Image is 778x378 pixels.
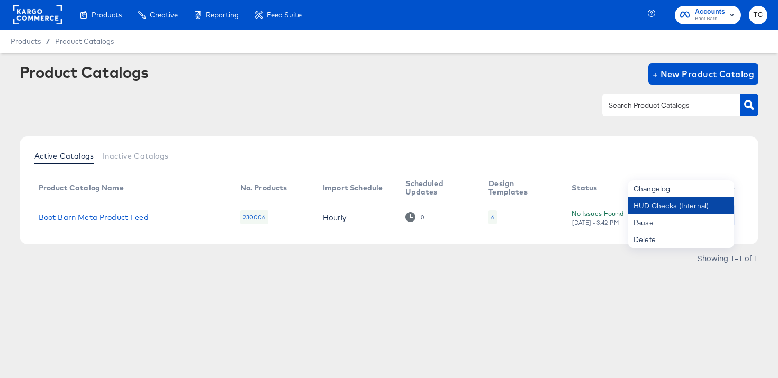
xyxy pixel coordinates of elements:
div: 0 [405,212,424,222]
div: 6 [491,213,494,222]
span: Products [92,11,122,19]
div: 230006 [240,210,268,224]
div: 6 [488,210,497,224]
div: Pause [628,214,734,231]
span: Feed Suite [267,11,302,19]
button: TC [749,6,767,24]
th: Action [647,176,707,201]
span: Reporting [206,11,239,19]
td: Hourly [314,201,397,234]
div: Changelog [628,180,734,197]
span: Boot Barn [695,15,725,23]
th: More [707,176,747,201]
div: Import Schedule [323,183,383,192]
th: Status [563,176,647,201]
div: No. Products [240,183,287,192]
a: Boot Barn Meta Product Feed [39,213,149,222]
span: Products [11,37,41,45]
div: Scheduled Updates [405,179,467,196]
div: Delete [628,231,734,248]
span: Accounts [695,6,725,17]
div: Product Catalogs [20,63,149,80]
button: AccountsBoot Barn [675,6,741,24]
a: Product Catalogs [55,37,114,45]
span: + New Product Catalog [653,67,755,81]
span: TC [753,9,763,21]
div: Design Templates [488,179,550,196]
button: + New Product Catalog [648,63,759,85]
div: 0 [420,214,424,221]
span: / [41,37,55,45]
div: Product Catalog Name [39,183,124,192]
div: HUD Checks (Internal) [628,197,734,214]
span: Creative [150,11,178,19]
span: Inactive Catalogs [103,152,169,160]
span: Active Catalogs [34,152,94,160]
div: Showing 1–1 of 1 [697,254,758,262]
input: Search Product Catalogs [607,99,719,112]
